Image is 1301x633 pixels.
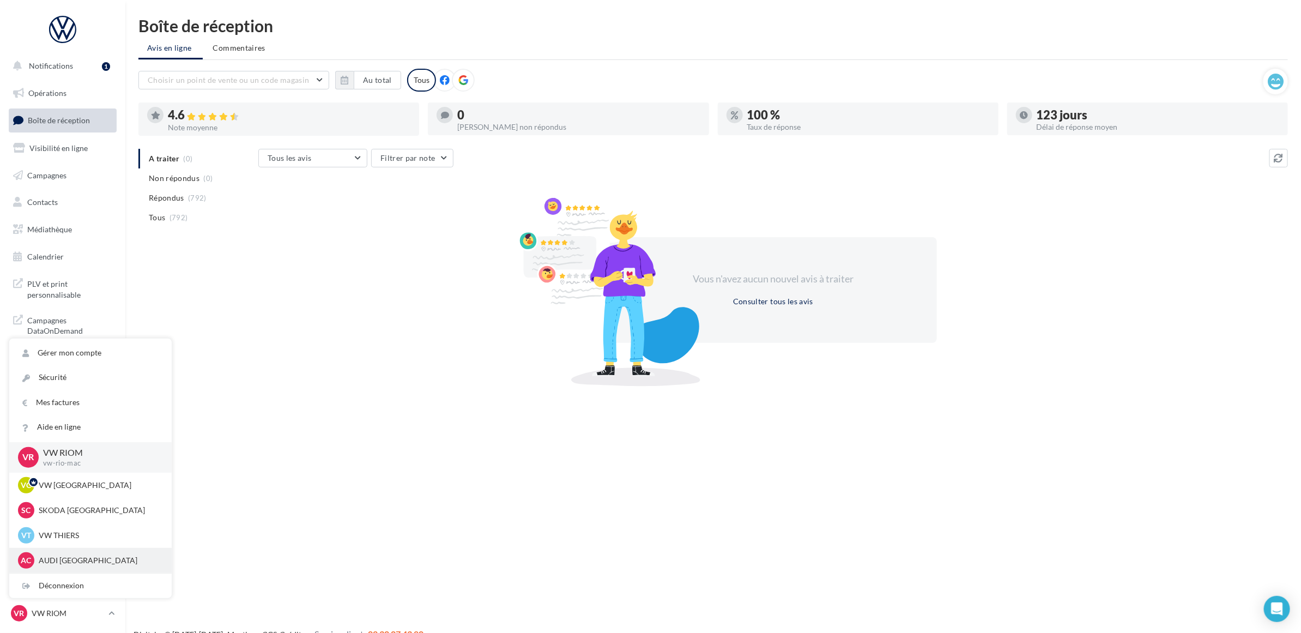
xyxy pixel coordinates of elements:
[7,82,119,105] a: Opérations
[204,174,213,183] span: (0)
[7,137,119,160] a: Visibilité en ligne
[148,75,309,85] span: Choisir un point de vente ou un code magasin
[27,252,64,261] span: Calendrier
[407,69,436,92] div: Tous
[138,17,1288,34] div: Boîte de réception
[170,213,188,222] span: (792)
[14,608,25,619] span: VR
[680,272,867,286] div: Vous n'avez aucun nouvel avis à traiter
[7,164,119,187] a: Campagnes
[9,365,172,390] a: Sécurité
[149,212,165,223] span: Tous
[168,124,410,131] div: Note moyenne
[39,530,159,541] p: VW THIERS
[27,170,66,179] span: Campagnes
[9,390,172,415] a: Mes factures
[32,608,104,619] p: VW RIOM
[7,191,119,214] a: Contacts
[9,574,172,598] div: Déconnexion
[7,245,119,268] a: Calendrier
[7,55,114,77] button: Notifications 1
[268,153,312,162] span: Tous les avis
[457,109,700,121] div: 0
[43,447,154,459] p: VW RIOM
[138,71,329,89] button: Choisir un point de vente ou un code magasin
[27,197,58,207] span: Contacts
[747,109,990,121] div: 100 %
[9,341,172,365] a: Gérer mon compte
[335,71,401,89] button: Au total
[21,480,32,491] span: VC
[22,505,31,516] span: SC
[21,530,31,541] span: VT
[27,276,112,300] span: PLV et print personnalisable
[39,480,159,491] p: VW [GEOGRAPHIC_DATA]
[354,71,401,89] button: Au total
[7,218,119,241] a: Médiathèque
[43,459,154,468] p: vw-rio-mac
[23,451,34,463] span: VR
[149,173,199,184] span: Non répondus
[149,192,184,203] span: Répondus
[729,295,818,308] button: Consulter tous les avis
[9,415,172,439] a: Aide en ligne
[7,108,119,132] a: Boîte de réception
[258,149,367,167] button: Tous les avis
[9,603,117,624] a: VR VW RIOM
[28,88,66,98] span: Opérations
[168,109,410,122] div: 4.6
[39,555,159,566] p: AUDI [GEOGRAPHIC_DATA]
[27,313,112,336] span: Campagnes DataOnDemand
[21,555,32,566] span: AC
[7,272,119,304] a: PLV et print personnalisable
[1037,123,1279,131] div: Délai de réponse moyen
[457,123,700,131] div: [PERSON_NAME] non répondus
[747,123,990,131] div: Taux de réponse
[28,116,90,125] span: Boîte de réception
[29,143,88,153] span: Visibilité en ligne
[371,149,453,167] button: Filtrer par note
[29,61,73,70] span: Notifications
[102,62,110,71] div: 1
[7,309,119,341] a: Campagnes DataOnDemand
[1264,596,1290,622] div: Open Intercom Messenger
[39,505,159,516] p: SKODA [GEOGRAPHIC_DATA]
[1037,109,1279,121] div: 123 jours
[27,225,72,234] span: Médiathèque
[213,43,265,53] span: Commentaires
[188,194,207,202] span: (792)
